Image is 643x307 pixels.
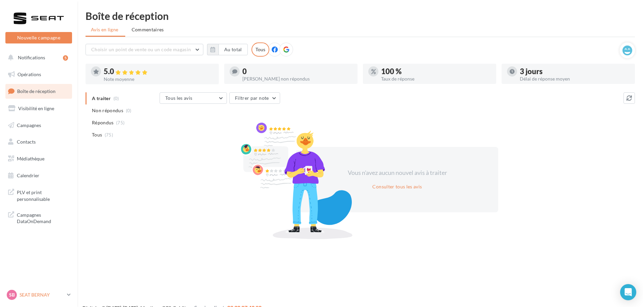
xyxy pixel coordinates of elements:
[4,101,73,116] a: Visibilité en ligne
[92,131,102,138] span: Tous
[242,76,352,81] div: [PERSON_NAME] non répondus
[92,119,114,126] span: Répondus
[126,108,132,113] span: (0)
[91,47,191,52] span: Choisir un point de vente ou un code magasin
[132,27,164,32] span: Commentaires
[86,11,635,21] div: Boîte de réception
[4,118,73,132] a: Campagnes
[4,152,73,166] a: Médiathèque
[207,44,248,55] button: Au total
[4,84,73,98] a: Boîte de réception
[242,68,352,75] div: 0
[520,76,630,81] div: Délai de réponse moyen
[4,168,73,183] a: Calendrier
[17,88,56,94] span: Boîte de réception
[105,132,113,137] span: (75)
[4,135,73,149] a: Contacts
[20,291,64,298] p: SEAT BERNAY
[165,95,193,101] span: Tous les avis
[4,51,71,65] button: Notifications 5
[17,188,69,202] span: PLV et print personnalisable
[104,77,213,82] div: Note moyenne
[17,139,36,145] span: Contacts
[251,42,269,57] div: Tous
[92,107,123,114] span: Non répondus
[5,32,72,43] button: Nouvelle campagne
[17,173,39,178] span: Calendrier
[17,210,69,225] span: Campagnes DataOnDemand
[18,105,54,111] span: Visibilité en ligne
[339,168,455,177] div: Vous n'avez aucun nouvel avis à traiter
[4,208,73,227] a: Campagnes DataOnDemand
[520,68,630,75] div: 3 jours
[104,68,213,75] div: 5.0
[370,183,425,191] button: Consulter tous les avis
[4,67,73,82] a: Opérations
[381,76,491,81] div: Taux de réponse
[381,68,491,75] div: 100 %
[229,92,280,104] button: Filtrer par note
[620,284,636,300] div: Open Intercom Messenger
[18,71,41,77] span: Opérations
[63,55,68,61] div: 5
[160,92,227,104] button: Tous les avis
[9,291,15,298] span: SB
[116,120,125,125] span: (75)
[4,185,73,205] a: PLV et print personnalisable
[18,55,45,60] span: Notifications
[17,156,44,161] span: Médiathèque
[17,122,41,128] span: Campagnes
[5,288,72,301] a: SB SEAT BERNAY
[218,44,248,55] button: Au total
[86,44,203,55] button: Choisir un point de vente ou un code magasin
